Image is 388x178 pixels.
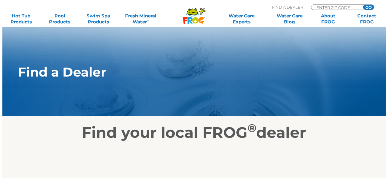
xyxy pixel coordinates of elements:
[272,5,303,10] p: Find A Dealer
[9,124,379,142] h2: Find your local FROG dealer
[316,5,356,10] input: Zip Code Form
[217,13,266,25] a: Water CareExperts
[147,18,149,23] sup: ∞
[45,13,75,25] a: PoolProducts
[248,121,256,135] sup: ®
[313,13,343,25] a: AboutFROG
[275,13,305,25] a: Water CareBlog
[122,13,160,25] a: Fresh MineralWater∞
[83,13,113,25] a: Swim SpaProducts
[352,13,382,25] a: ContactFROG
[18,65,342,79] h1: Find a Dealer
[6,13,36,25] a: Hot TubProducts
[363,5,374,10] input: GO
